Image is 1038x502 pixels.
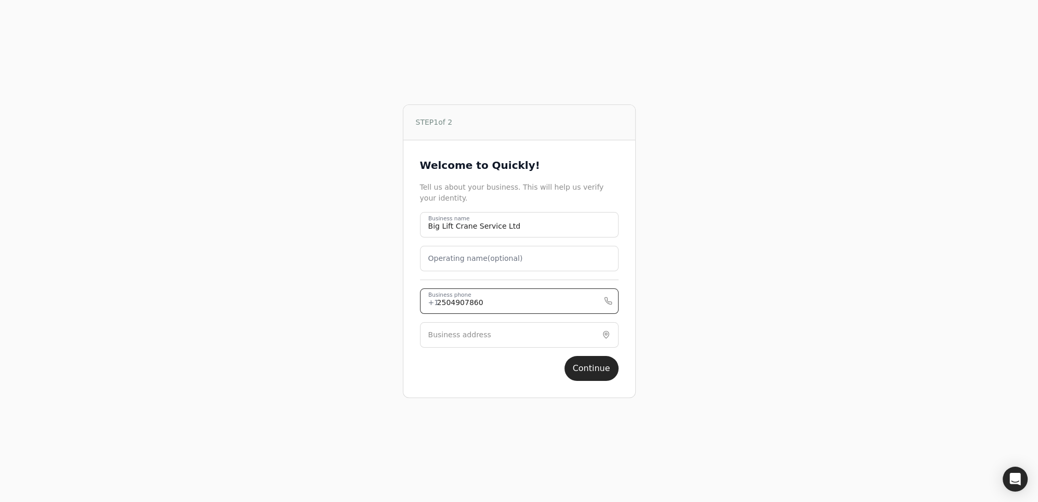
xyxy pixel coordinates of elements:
label: Business phone [428,290,471,299]
button: Continue [564,356,619,381]
span: STEP 1 of 2 [416,117,453,128]
div: Open Intercom Messenger [1003,467,1028,492]
label: Operating name (optional) [428,253,523,264]
div: Welcome to Quickly! [420,157,619,174]
div: Tell us about your business. This will help us verify your identity. [420,182,619,204]
label: Business name [428,214,469,222]
label: Business address [428,329,491,340]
